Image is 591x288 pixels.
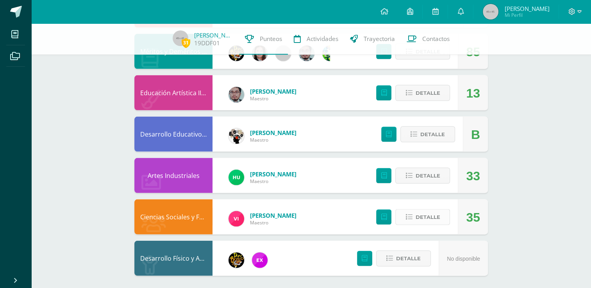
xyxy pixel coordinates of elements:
[447,256,480,262] span: No disponible
[415,86,440,100] span: Detalle
[250,212,296,219] span: [PERSON_NAME]
[250,137,296,143] span: Maestro
[483,4,498,20] img: 45x45
[134,241,212,276] div: Desarrollo Físico y Artístico (Extracurricular)
[466,76,480,111] div: 13
[134,199,212,235] div: Ciencias Sociales y Formación Ciudadana e Interculturalidad
[466,158,480,194] div: 33
[415,210,440,224] span: Detalle
[400,126,455,142] button: Detalle
[173,30,188,46] img: 45x45
[395,209,450,225] button: Detalle
[401,23,455,55] a: Contactos
[288,23,344,55] a: Actividades
[466,200,480,235] div: 35
[420,127,445,142] span: Detalle
[344,23,401,55] a: Trayectoria
[471,117,480,152] div: B
[422,35,450,43] span: Contactos
[250,95,296,102] span: Maestro
[396,251,421,266] span: Detalle
[250,129,296,137] span: [PERSON_NAME]
[229,128,244,144] img: d172b984f1f79fc296de0e0b277dc562.png
[134,158,212,193] div: Artes Industriales
[364,35,395,43] span: Trayectoria
[229,252,244,268] img: 21dcd0747afb1b787494880446b9b401.png
[307,35,338,43] span: Actividades
[239,23,288,55] a: Punteos
[395,168,450,184] button: Detalle
[504,12,549,18] span: Mi Perfil
[250,87,296,95] span: [PERSON_NAME]
[260,35,282,43] span: Punteos
[229,170,244,185] img: fd23069c3bd5c8dde97a66a86ce78287.png
[194,39,220,47] a: 19DDF01
[134,117,212,152] div: Desarrollo Educativo y Proyecto de Vida
[252,252,268,268] img: ce84f7dabd80ed5f5aa83b4480291ac6.png
[504,5,549,12] span: [PERSON_NAME]
[194,31,233,39] a: [PERSON_NAME] de
[376,251,431,267] button: Detalle
[134,75,212,110] div: Educación Artística II, Artes Plásticas
[395,85,450,101] button: Detalle
[182,38,190,48] span: 31
[415,169,440,183] span: Detalle
[250,170,296,178] span: [PERSON_NAME]
[229,87,244,103] img: 5fac68162d5e1b6fbd390a6ac50e103d.png
[250,219,296,226] span: Maestro
[229,211,244,227] img: bd6d0aa147d20350c4821b7c643124fa.png
[250,178,296,185] span: Maestro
